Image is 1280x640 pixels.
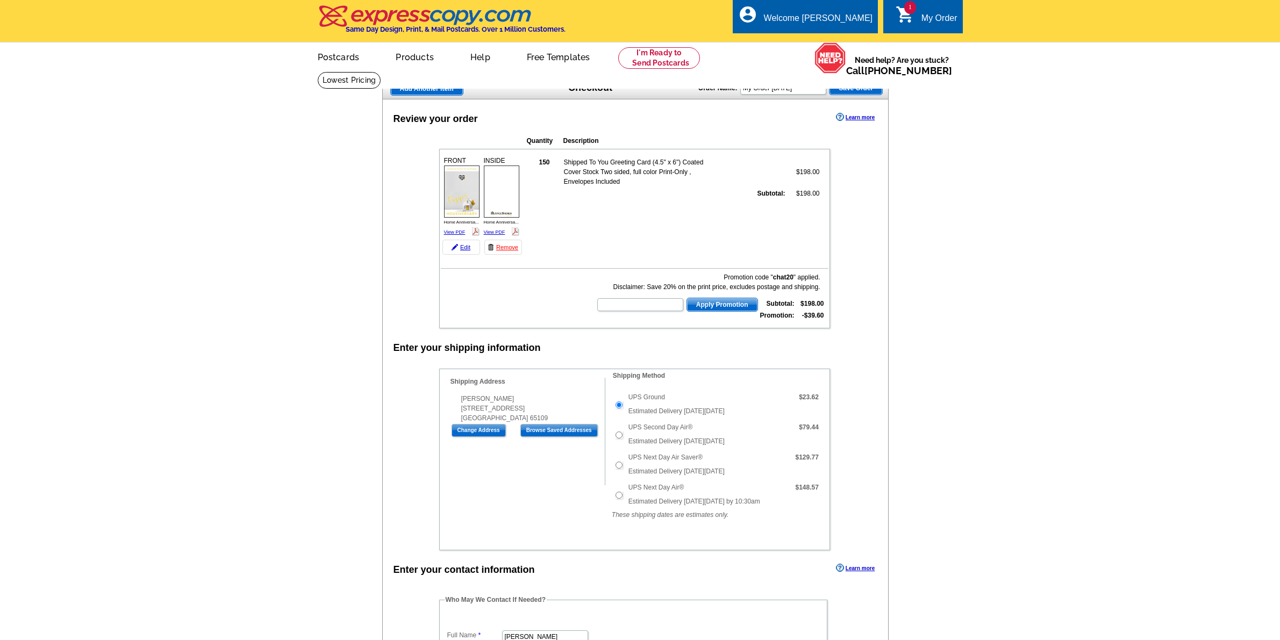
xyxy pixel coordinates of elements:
[836,113,875,121] a: Learn more
[318,13,566,33] a: Same Day Design, Print, & Mail Postcards. Over 1 Million Customers.
[628,452,703,462] label: UPS Next Day Air Saver®
[444,166,480,218] img: small-thumb.jpg
[563,135,760,146] th: Description
[628,392,665,402] label: UPS Ground
[800,300,824,307] strong: $198.00
[444,220,479,225] span: Home Anniversa...
[539,159,549,166] strong: 150
[453,44,507,69] a: Help
[764,13,873,28] div: Welcome [PERSON_NAME]
[452,424,506,437] input: Change Address
[301,44,377,69] a: Postcards
[896,5,915,24] i: shopping_cart
[378,44,451,69] a: Products
[628,407,725,415] span: Estimated Delivery [DATE][DATE]
[452,244,458,250] img: pencil-icon.gif
[896,12,957,25] a: 1 shopping_cart My Order
[628,498,760,505] span: Estimated Delivery [DATE][DATE] by 10:30am
[484,166,519,218] img: small-thumb.jpg
[596,272,820,292] div: Promotion code " " applied. Disclaimer: Save 20% on the print price, excludes postage and shipping.
[390,82,463,96] a: Add Another Item
[484,229,505,235] a: View PDF
[904,1,916,14] span: 1
[795,484,818,491] strong: $148.57
[799,393,819,401] strong: $23.62
[394,341,541,355] div: Enter your shipping information
[846,65,952,76] span: Call
[921,13,957,28] div: My Order
[563,157,719,187] td: Shipped To You Greeting Card (4.5" x 6") Coated Cover Stock Two sided, full color Print-Only , En...
[773,274,793,281] b: chat20
[767,300,795,307] strong: Subtotal:
[520,424,598,437] input: Browse Saved Addresses
[450,378,605,385] h4: Shipping Address
[484,240,522,255] a: Remove
[787,188,820,199] td: $198.00
[526,135,562,146] th: Quantity
[802,312,824,319] strong: -$39.60
[787,157,820,187] td: $198.00
[757,190,785,197] strong: Subtotal:
[442,154,481,239] div: FRONT
[484,220,519,225] span: Home Anniversa...
[799,423,819,431] strong: $79.44
[394,112,478,126] div: Review your order
[482,154,521,239] div: INSIDE
[864,65,952,76] a: [PHONE_NUMBER]
[391,82,463,95] span: Add Another Item
[346,25,566,33] h4: Same Day Design, Print, & Mail Postcards. Over 1 Million Customers.
[444,229,466,235] a: View PDF
[612,371,666,380] legend: Shipping Method
[795,454,818,461] strong: $129.77
[628,483,684,492] label: UPS Next Day Air®
[447,630,501,640] label: Full Name
[687,298,757,311] span: Apply Promotion
[471,227,480,235] img: pdf_logo.png
[846,55,957,76] span: Need help? Are you stuck?
[510,44,607,69] a: Free Templates
[738,5,757,24] i: account_circle
[612,511,728,519] em: These shipping dates are estimates only.
[445,595,547,605] legend: Who May We Contact If Needed?
[814,42,846,74] img: help
[628,422,693,432] label: UPS Second Day Air®
[1065,390,1280,640] iframe: LiveChat chat widget
[628,468,725,475] span: Estimated Delivery [DATE][DATE]
[760,312,795,319] strong: Promotion:
[687,298,758,312] button: Apply Promotion
[442,240,480,255] a: Edit
[450,394,605,423] div: [PERSON_NAME] [STREET_ADDRESS] [GEOGRAPHIC_DATA] 65109
[488,244,494,250] img: trashcan-icon.gif
[511,227,519,235] img: pdf_logo.png
[628,437,725,445] span: Estimated Delivery [DATE][DATE]
[394,563,535,577] div: Enter your contact information
[836,564,875,572] a: Learn more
